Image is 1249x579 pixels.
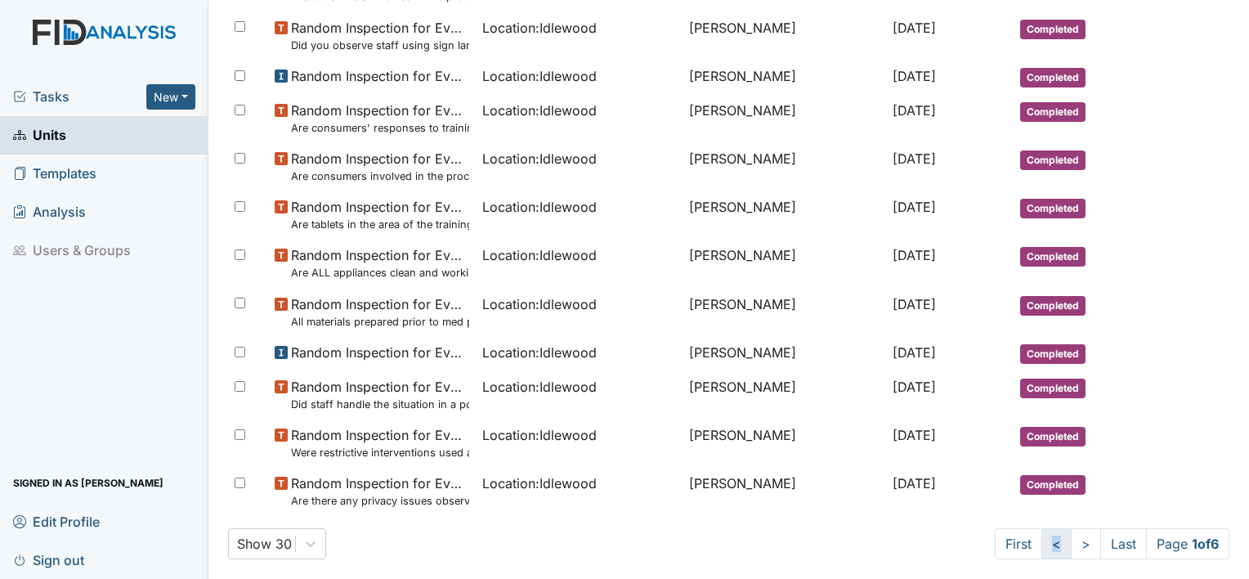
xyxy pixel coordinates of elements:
span: Completed [1020,102,1086,122]
td: [PERSON_NAME] [683,191,886,239]
span: [DATE] [893,475,936,491]
span: Random Inspection for Evening Are consumers involved in the process? [291,149,469,184]
span: Location : Idlewood [482,149,597,168]
span: Location : Idlewood [482,425,597,445]
td: [PERSON_NAME] [683,370,886,419]
td: [PERSON_NAME] [683,94,886,142]
span: Completed [1020,68,1086,88]
span: Completed [1020,427,1086,447]
td: [PERSON_NAME] [683,336,886,370]
span: [DATE] [893,379,936,395]
span: Completed [1020,475,1086,495]
td: [PERSON_NAME] [683,239,886,287]
span: [DATE] [893,150,936,167]
span: [DATE] [893,344,936,361]
span: [DATE] [893,247,936,263]
td: [PERSON_NAME] [683,11,886,60]
span: Location : Idlewood [482,377,597,397]
span: [DATE] [893,68,936,84]
span: Completed [1020,199,1086,218]
td: [PERSON_NAME] [683,142,886,191]
small: Were restrictive interventions used and proper forms completed? [291,445,469,460]
span: [DATE] [893,20,936,36]
small: Did you observe staff using sign language, communication boards or pictures if needed? [291,38,469,53]
a: First [995,528,1042,559]
button: New [146,84,195,110]
span: [DATE] [893,296,936,312]
span: Random Inspection for Evening All materials prepared prior to med pass (water, food to mix, cups,... [291,294,469,330]
span: Templates [13,161,96,186]
span: Completed [1020,296,1086,316]
div: Show 30 [237,534,292,554]
span: Location : Idlewood [482,197,597,217]
a: Tasks [13,87,146,106]
span: Location : Idlewood [482,474,597,493]
span: [DATE] [893,102,936,119]
a: Last [1100,528,1147,559]
span: Page [1146,528,1229,559]
td: [PERSON_NAME] [683,467,886,515]
td: [PERSON_NAME] [683,419,886,467]
span: Random Inspection for Evening Did you observe staff using sign language, communication boards or ... [291,18,469,53]
small: Did staff handle the situation in a positive manner? [291,397,469,412]
span: [DATE] [893,199,936,215]
span: Random Inspection for Evening Did staff handle the situation in a positive manner? [291,377,469,412]
span: Sign out [13,547,84,572]
a: > [1071,528,1101,559]
span: Location : Idlewood [482,343,597,362]
span: Completed [1020,379,1086,398]
span: Random Inspection for Evening [291,343,469,362]
span: Edit Profile [13,509,100,534]
span: Location : Idlewood [482,294,597,314]
a: < [1041,528,1072,559]
span: Random Inspection for Evening Are there any privacy issues observed and how were they handled? [291,474,469,509]
small: Are tablets in the area of the training? [291,217,469,232]
strong: 1 of 6 [1192,536,1219,552]
span: Location : Idlewood [482,101,597,120]
span: Random Inspection for Evening Are tablets in the area of the training? [291,197,469,232]
span: Analysis [13,200,86,225]
small: All materials prepared prior to med pass (water, food to mix, cups, etc.)? [291,314,469,330]
span: [DATE] [893,427,936,443]
span: Completed [1020,20,1086,39]
span: Location : Idlewood [482,18,597,38]
span: Completed [1020,247,1086,267]
small: Are there any privacy issues observed and how were they handled? [291,493,469,509]
span: Completed [1020,344,1086,364]
span: Location : Idlewood [482,66,597,86]
span: Location : Idlewood [482,245,597,265]
nav: task-pagination [995,528,1229,559]
span: Completed [1020,150,1086,170]
small: Are consumers' responses to training documented? [291,120,469,136]
small: Are ALL appliances clean and working properly? [291,265,469,281]
span: Signed in as [PERSON_NAME] [13,470,163,496]
span: Units [13,123,66,148]
span: Random Inspection for Evening Are consumers' responses to training documented? [291,101,469,136]
span: Random Inspection for Evening Were restrictive interventions used and proper forms completed? [291,425,469,460]
span: Random Inspection for Evening Are ALL appliances clean and working properly? [291,245,469,281]
td: [PERSON_NAME] [683,60,886,94]
small: Are consumers involved in the process? [291,168,469,184]
td: [PERSON_NAME] [683,288,886,336]
span: Random Inspection for Evening [291,66,469,86]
